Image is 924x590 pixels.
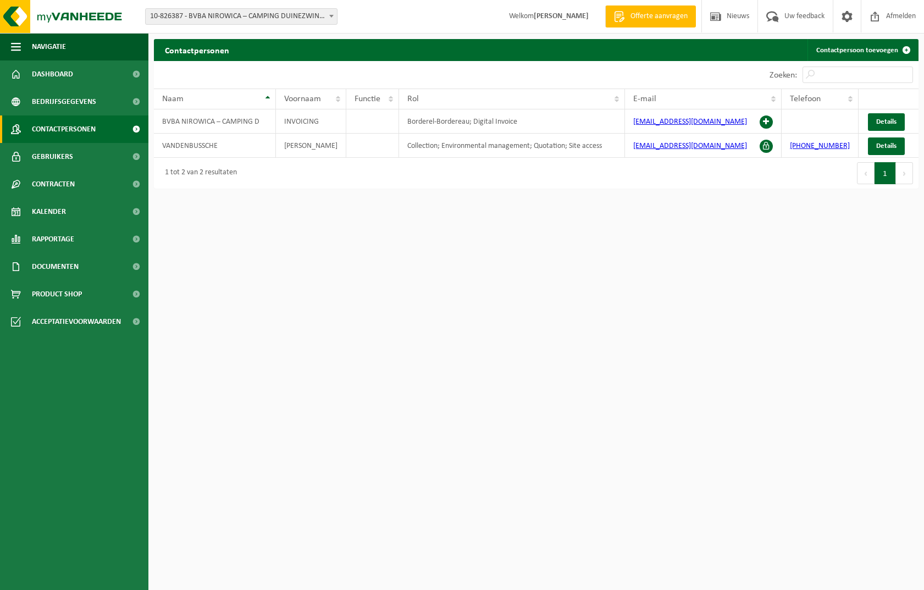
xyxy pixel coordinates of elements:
td: [PERSON_NAME] [276,134,346,158]
td: INVOICING [276,109,346,134]
span: Rol [407,95,419,103]
button: Previous [857,162,875,184]
a: Details [868,113,905,131]
div: 1 tot 2 van 2 resultaten [159,163,237,183]
span: Rapportage [32,225,74,253]
span: Dashboard [32,60,73,88]
span: Bedrijfsgegevens [32,88,96,115]
span: Acceptatievoorwaarden [32,308,121,335]
span: Naam [162,95,184,103]
button: 1 [875,162,896,184]
span: Documenten [32,253,79,280]
button: Next [896,162,913,184]
span: Details [876,142,897,150]
td: Collection; Environmental management; Quotation; Site access [399,134,625,158]
td: BVBA NIROWICA – CAMPING D [154,109,276,134]
span: Contracten [32,170,75,198]
label: Zoeken: [770,71,797,80]
span: Contactpersonen [32,115,96,143]
span: 10-826387 - BVBA NIROWICA – CAMPING DUINEZWIN - BREDENE [146,9,337,24]
td: VANDENBUSSCHE [154,134,276,158]
span: E-mail [633,95,656,103]
span: Gebruikers [32,143,73,170]
span: Offerte aanvragen [628,11,690,22]
span: Telefoon [790,95,821,103]
span: 10-826387 - BVBA NIROWICA – CAMPING DUINEZWIN - BREDENE [145,8,337,25]
span: Kalender [32,198,66,225]
a: [EMAIL_ADDRESS][DOMAIN_NAME] [633,118,747,126]
span: Product Shop [32,280,82,308]
strong: [PERSON_NAME] [534,12,589,20]
span: Voornaam [284,95,321,103]
span: Details [876,118,897,125]
a: Details [868,137,905,155]
a: Offerte aanvragen [605,5,696,27]
span: Navigatie [32,33,66,60]
a: [EMAIL_ADDRESS][DOMAIN_NAME] [633,142,747,150]
a: [PHONE_NUMBER] [790,142,850,150]
a: Contactpersoon toevoegen [807,39,917,61]
span: Functie [355,95,380,103]
h2: Contactpersonen [154,39,240,60]
td: Borderel-Bordereau; Digital Invoice [399,109,625,134]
